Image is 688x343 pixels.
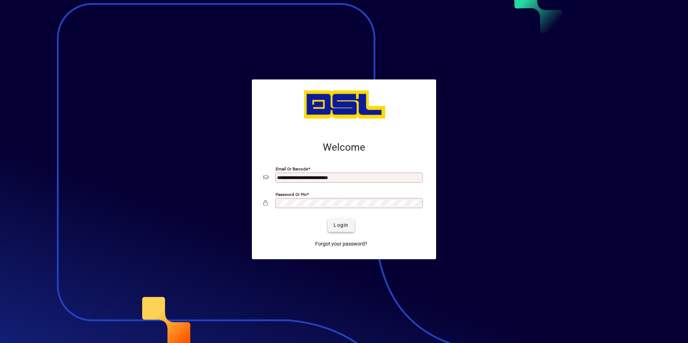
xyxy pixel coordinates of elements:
[276,166,308,171] mat-label: Email or Barcode
[276,192,307,197] mat-label: Password or Pin
[328,219,354,232] button: Login
[334,221,348,229] span: Login
[263,141,425,154] h2: Welcome
[312,238,370,251] a: Forgot your password?
[315,240,367,248] span: Forgot your password?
